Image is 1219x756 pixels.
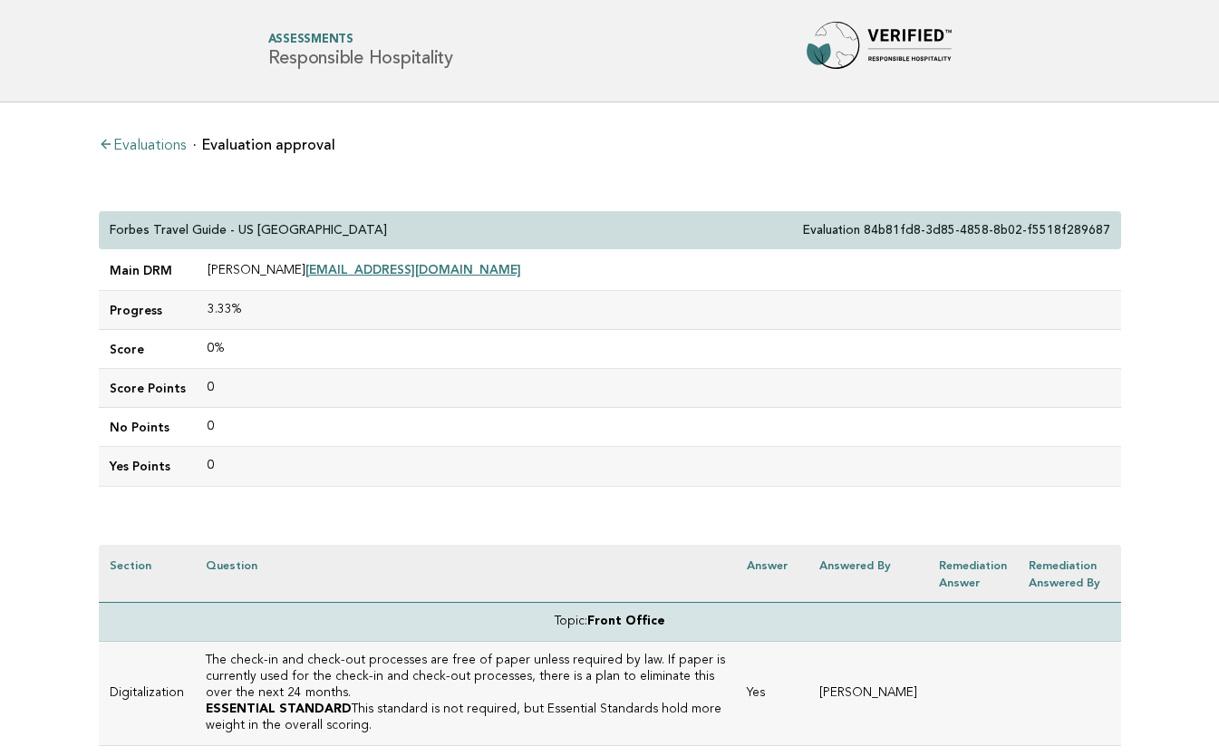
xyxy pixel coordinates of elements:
[99,369,197,408] td: Score Points
[1018,545,1121,603] th: Remediation Answered by
[587,615,665,627] strong: Front Office
[206,703,352,715] strong: ESSENTIAL STANDARD
[808,545,928,603] th: Answered by
[99,291,197,330] td: Progress
[99,330,197,369] td: Score
[99,250,197,291] td: Main DRM
[268,34,453,46] span: Assessments
[268,34,453,68] h1: Responsible Hospitality
[99,602,1121,641] td: Topic:
[197,369,1121,408] td: 0
[193,138,335,152] li: Evaluation approval
[807,22,952,80] img: Forbes Travel Guide
[195,545,736,603] th: Question
[305,262,521,276] a: [EMAIL_ADDRESS][DOMAIN_NAME]
[197,408,1121,447] td: 0
[206,653,725,702] h3: The check-in and check-out processes are free of paper unless required by law. If paper is curren...
[736,545,808,603] th: Answer
[197,330,1121,369] td: 0%
[736,642,808,746] td: Yes
[197,250,1121,291] td: [PERSON_NAME]
[928,545,1018,603] th: Remediation Answer
[206,702,725,734] p: This standard is not required, but Essential Standards hold more weight in the overall scoring.
[99,408,197,447] td: No Points
[99,447,197,486] td: Yes Points
[99,545,195,603] th: Section
[99,139,186,153] a: Evaluations
[808,642,928,746] td: [PERSON_NAME]
[197,447,1121,486] td: 0
[197,291,1121,330] td: 3.33%
[99,642,195,746] td: Digitalization
[110,222,387,238] p: Forbes Travel Guide - US [GEOGRAPHIC_DATA]
[803,222,1110,238] p: Evaluation 84b81fd8-3d85-4858-8b02-f5518f289687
